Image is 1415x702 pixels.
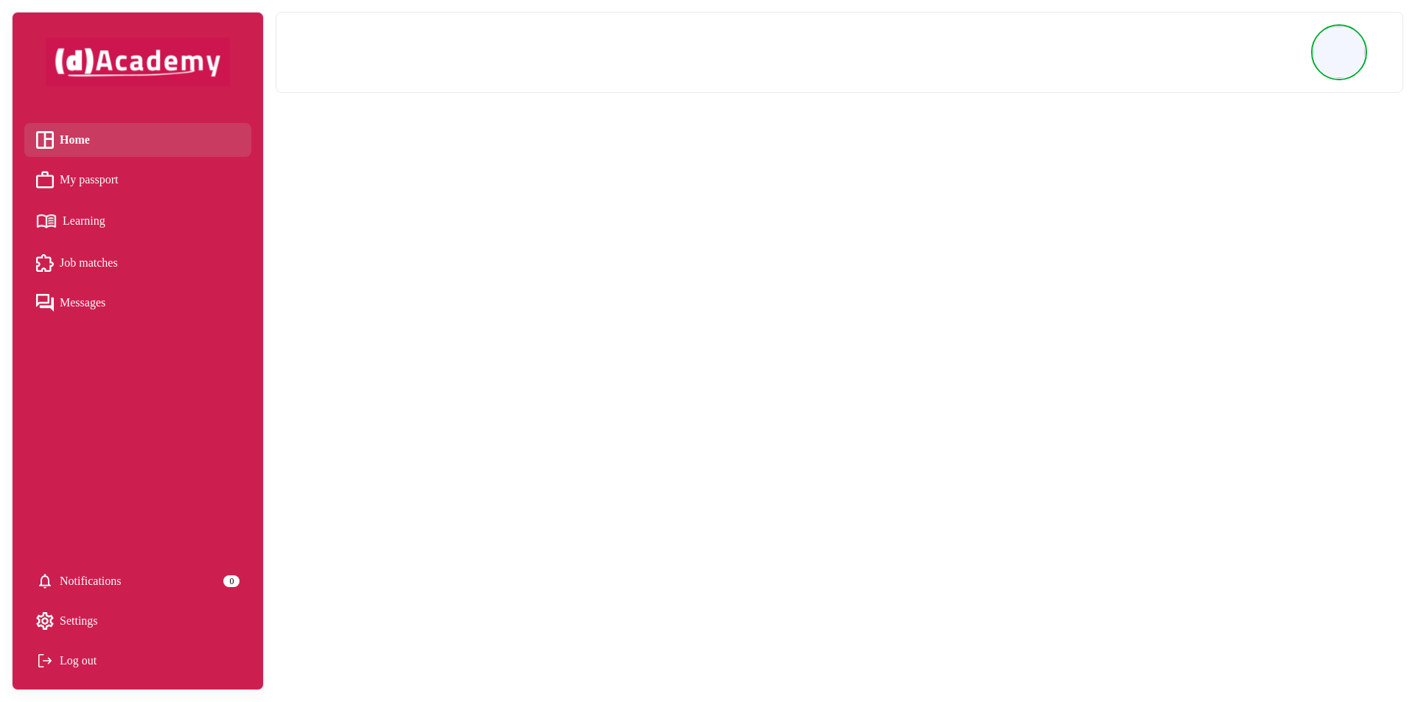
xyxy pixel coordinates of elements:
div: Log out [36,650,240,672]
img: Profile [1313,27,1365,78]
img: My passport icon [36,171,54,189]
a: Home iconHome [36,129,240,151]
a: My passport iconMy passport [36,169,240,191]
a: Messages iconMessages [36,292,240,314]
span: Messages [60,292,105,314]
img: dAcademy [46,38,230,86]
img: setting [36,612,54,630]
a: Job matches iconJob matches [36,252,240,274]
span: Notifications [60,570,122,592]
img: Messages icon [36,294,54,312]
span: Home [60,129,90,151]
a: Learning iconLearning [36,208,240,234]
img: Log out [36,652,54,670]
span: Job matches [60,252,118,274]
span: My passport [60,169,119,191]
span: Learning [63,210,105,232]
img: setting [36,572,54,590]
div: 0 [223,575,240,587]
img: Job matches icon [36,254,54,272]
span: Settings [60,610,98,632]
img: Learning icon [36,208,57,234]
img: Home icon [36,131,54,149]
